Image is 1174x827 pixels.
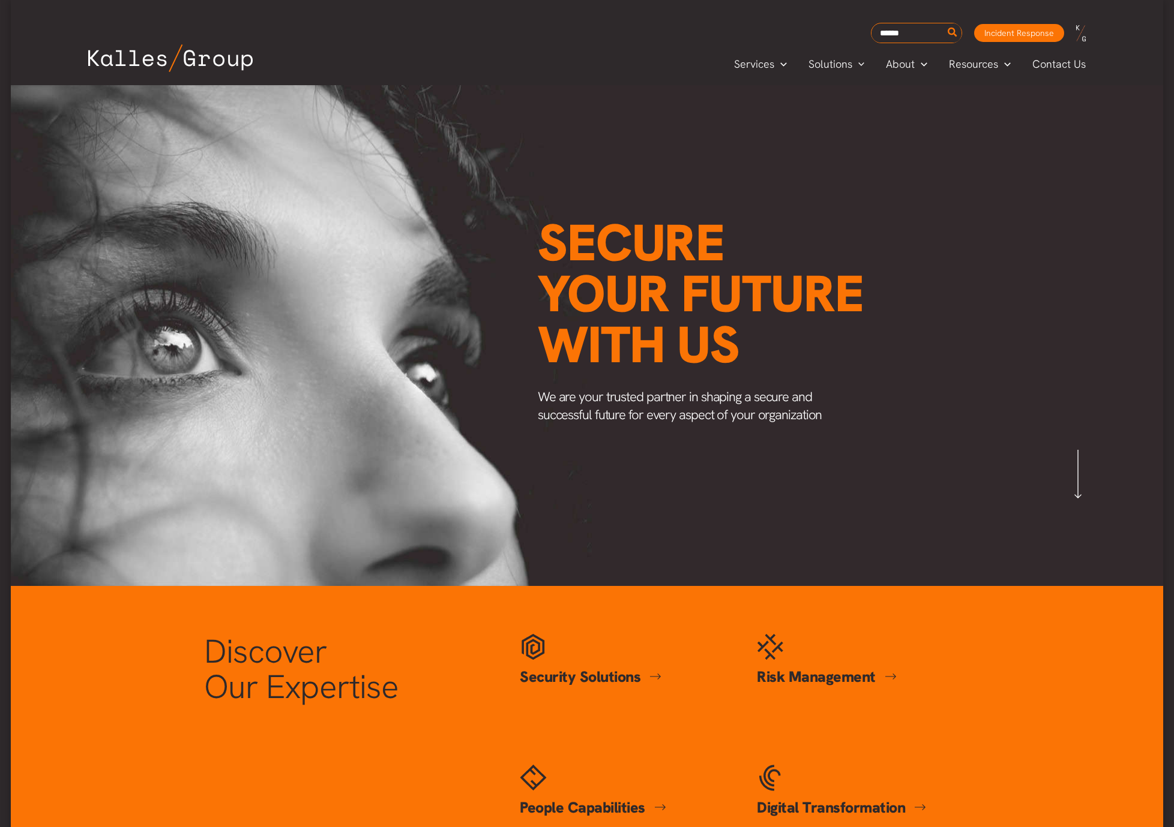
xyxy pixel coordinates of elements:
[915,55,927,73] span: Menu Toggle
[204,630,399,709] span: Discover Our Expertise
[1032,55,1086,73] span: Contact Us
[520,798,666,817] a: People Capabilities
[757,798,926,817] a: Digital Transformation
[852,55,865,73] span: Menu Toggle
[974,24,1064,42] a: Incident Response
[723,54,1098,74] nav: Primary Site Navigation
[734,55,774,73] span: Services
[945,23,960,43] button: Search
[88,44,253,72] img: Kalles Group
[774,55,787,73] span: Menu Toggle
[520,667,661,687] a: Security Solutions
[808,55,852,73] span: Solutions
[723,55,798,73] a: ServicesMenu Toggle
[886,55,915,73] span: About
[1022,55,1098,73] a: Contact Us
[798,55,876,73] a: SolutionsMenu Toggle
[938,55,1022,73] a: ResourcesMenu Toggle
[875,55,938,73] a: AboutMenu Toggle
[538,388,822,423] span: We are your trusted partner in shaping a secure and successful future for every aspect of your or...
[538,209,864,378] span: Secure your future with us
[998,55,1011,73] span: Menu Toggle
[757,667,897,687] a: Risk Management
[949,55,998,73] span: Resources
